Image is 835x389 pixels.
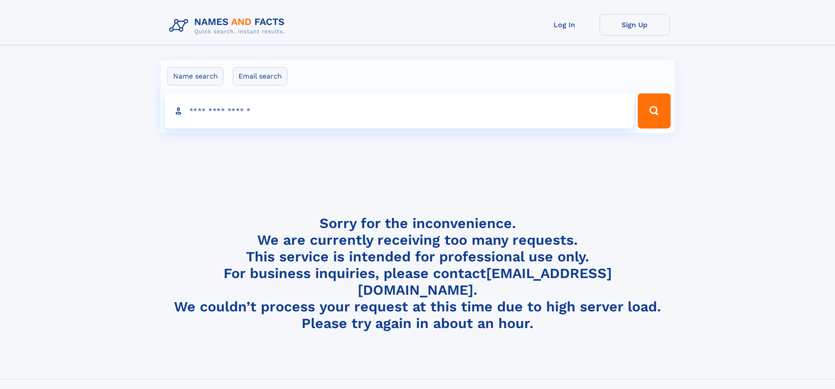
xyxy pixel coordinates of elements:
[358,265,612,298] a: [EMAIL_ADDRESS][DOMAIN_NAME]
[167,67,224,86] label: Name search
[600,14,670,36] a: Sign Up
[165,93,634,128] input: search input
[166,215,670,332] h4: Sorry for the inconvenience. We are currently receiving too many requests. This service is intend...
[529,14,600,36] a: Log In
[233,67,288,86] label: Email search
[638,93,670,128] button: Search Button
[166,14,292,38] img: Logo Names and Facts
